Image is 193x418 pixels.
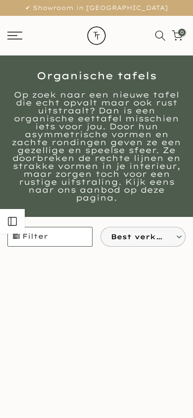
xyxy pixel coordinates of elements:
img: trend-table [79,16,114,55]
span: 0 [178,29,186,36]
label: Best verkocht [101,227,185,246]
iframe: toggle-frame [1,367,50,417]
div: Op zoek naar een nieuwe tafel die echt opvalt maar ook rust uitstraalt? Dan is een organische eet... [7,91,186,202]
h1: Organische tafels [7,71,186,81]
p: ✔ Showroom in [GEOGRAPHIC_DATA] [12,2,181,13]
span: Best verkocht [111,227,168,246]
span: Filter [8,227,92,246]
a: 0 [172,30,183,41]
